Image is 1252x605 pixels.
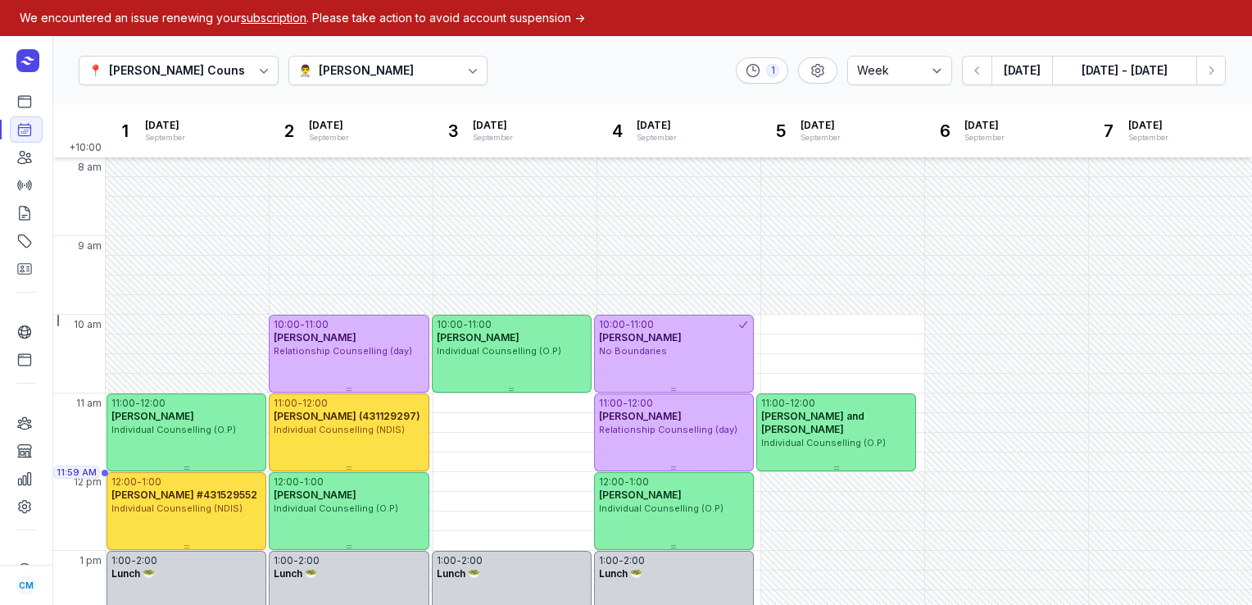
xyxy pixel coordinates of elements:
[111,397,135,410] div: 11:00
[785,397,790,410] div: -
[1128,119,1168,132] span: [DATE]
[1095,118,1122,144] div: 7
[276,118,302,144] div: 2
[463,318,468,331] div: -
[766,64,779,77] div: 1
[241,11,306,25] span: subscription
[300,318,305,331] div: -
[297,397,302,410] div: -
[456,554,461,567] div: -
[619,554,624,567] div: -
[79,554,102,567] span: 1 pm
[109,61,277,80] div: [PERSON_NAME] Counselling
[274,397,297,410] div: 11:00
[599,331,682,343] span: [PERSON_NAME]
[801,119,841,132] span: [DATE]
[964,132,1005,143] div: September
[624,475,629,489] div: -
[1052,56,1196,85] button: [DATE] - [DATE]
[69,141,105,157] span: +10:00
[274,410,420,422] span: [PERSON_NAME] (431129297)
[761,437,886,448] span: Individual Counselling (O.P)
[437,318,463,331] div: 10:00
[136,554,157,567] div: 2:00
[932,118,958,144] div: 6
[1128,132,1168,143] div: September
[274,567,317,580] span: Lunch 🥗
[309,119,349,132] span: [DATE]
[19,575,34,595] span: CM
[74,318,102,331] span: 10 am
[88,61,102,80] div: 📍
[112,118,138,144] div: 1
[637,132,677,143] div: September
[145,119,185,132] span: [DATE]
[991,56,1052,85] button: [DATE]
[790,397,815,410] div: 12:00
[274,489,356,501] span: [PERSON_NAME]
[111,503,243,514] span: Individual Counselling (NDIS)
[78,239,102,252] span: 9 am
[135,397,140,410] div: -
[111,410,194,422] span: [PERSON_NAME]
[302,397,328,410] div: 12:00
[599,503,724,514] span: Individual Counselling (O.P)
[761,397,785,410] div: 11:00
[137,475,142,489] div: -
[78,161,102,174] span: 8 am
[437,567,480,580] span: Lunch 🥗
[57,466,97,479] span: 11:59 AM
[630,318,654,331] div: 11:00
[274,475,299,489] div: 12:00
[468,318,492,331] div: 11:00
[440,118,466,144] div: 3
[604,118,630,144] div: 4
[599,475,624,489] div: 12:00
[624,554,645,567] div: 2:00
[964,119,1005,132] span: [DATE]
[761,410,864,435] span: [PERSON_NAME] and [PERSON_NAME]
[111,475,137,489] div: 12:00
[599,318,625,331] div: 10:00
[309,132,349,143] div: September
[111,424,236,435] span: Individual Counselling (O.P)
[637,119,677,132] span: [DATE]
[623,397,628,410] div: -
[274,345,412,357] span: Relationship Counselling (day)
[599,410,682,422] span: [PERSON_NAME]
[473,119,513,132] span: [DATE]
[473,132,513,143] div: September
[274,331,356,343] span: [PERSON_NAME]
[293,554,298,567] div: -
[74,475,102,489] span: 12 pm
[305,318,329,331] div: 11:00
[461,554,483,567] div: 2:00
[76,397,102,410] span: 11 am
[599,397,623,410] div: 11:00
[274,503,398,514] span: Individual Counselling (O.P)
[111,567,155,580] span: Lunch 🥗
[599,567,642,580] span: Lunch 🥗
[20,11,585,25] a: We encountered an issue renewing your . Please take action to avoid account suspension →
[298,554,320,567] div: 2:00
[111,489,257,501] span: [PERSON_NAME] #431529552
[437,345,561,357] span: Individual Counselling (O.P)
[298,61,312,80] div: 👨‍⚕️
[274,424,405,435] span: Individual Counselling (NDIS)
[304,475,324,489] div: 1:00
[629,475,649,489] div: 1:00
[131,554,136,567] div: -
[437,554,456,567] div: 1:00
[145,132,185,143] div: September
[599,345,667,357] span: No Boundaries
[628,397,653,410] div: 12:00
[299,475,304,489] div: -
[625,318,630,331] div: -
[437,331,519,343] span: [PERSON_NAME]
[599,489,682,501] span: [PERSON_NAME]
[274,554,293,567] div: 1:00
[801,132,841,143] div: September
[142,475,161,489] div: 1:00
[599,554,619,567] div: 1:00
[111,554,131,567] div: 1:00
